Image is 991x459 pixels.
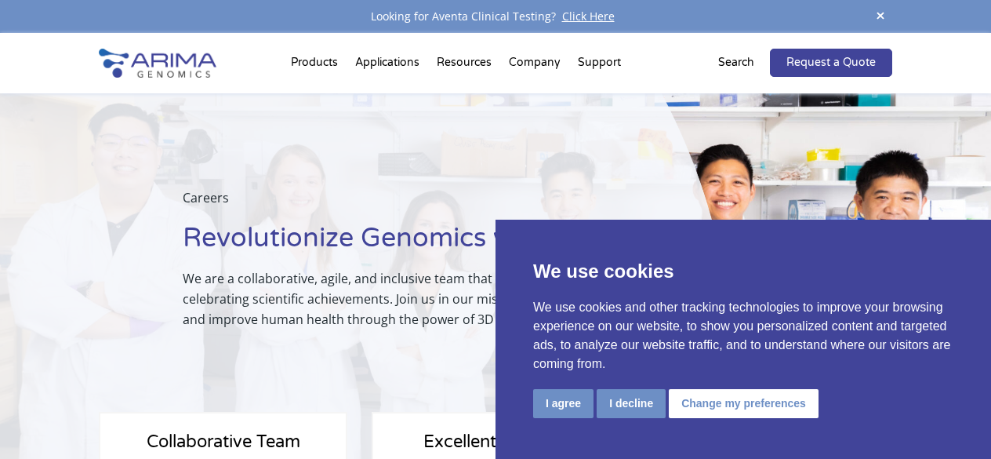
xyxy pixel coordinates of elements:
div: Looking for Aventa Clinical Testing? [99,6,891,27]
img: Arima-Genomics-logo [99,49,216,78]
p: We use cookies and other tracking technologies to improve your browsing experience on our website... [533,298,953,373]
button: I agree [533,389,594,418]
p: We use cookies [533,257,953,286]
p: Search [718,53,754,73]
button: Change my preferences [669,389,819,418]
a: Request a Quote [770,49,892,77]
button: I decline [597,389,666,418]
p: Careers [183,188,691,220]
h1: Revolutionize Genomics with Us [183,220,691,268]
span: Excellent Benefits [423,432,568,452]
span: Collaborative Team [147,432,300,452]
a: Click Here [556,9,621,24]
p: We are a collaborative, agile, and inclusive team that thrives on learning and celebrating scient... [183,268,691,330]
